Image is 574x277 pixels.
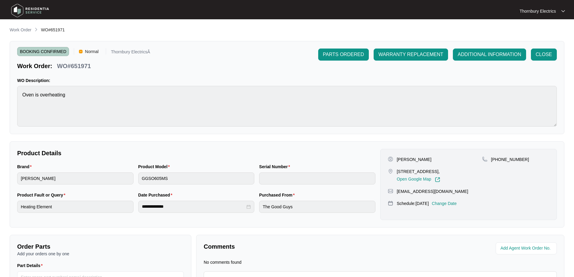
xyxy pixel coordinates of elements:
textarea: Oven is overheating [17,86,557,127]
label: Date Purchased [138,192,175,198]
span: BOOKING CONFIRMED [17,47,69,56]
input: Purchased From [259,201,375,213]
img: map-pin [388,200,393,206]
img: user-pin [388,156,393,162]
p: Work Order: [17,62,52,70]
p: Thornbury Electrics [519,8,556,14]
button: PARTS ORDERED [318,49,369,61]
p: Order Parts [17,242,184,251]
p: Work Order [10,27,31,33]
a: Open Google Map [397,177,440,182]
p: Add your orders one by one [17,251,184,257]
input: Product Fault or Query [17,201,133,213]
p: Comments [204,242,376,251]
input: Date Purchased [142,203,246,210]
p: Product Details [17,149,375,157]
span: CLOSE [536,51,552,58]
a: Work Order [8,27,33,33]
label: Brand [17,164,34,170]
p: No comments found [204,259,241,265]
label: Product Fault or Query [17,192,68,198]
img: map-pin [482,156,488,162]
button: WARRANTY REPLACEMENT [374,49,448,61]
input: Add Agent Work Order No. [500,245,553,252]
img: Link-External [435,177,440,182]
img: map-pin [388,188,393,194]
input: Product Model [138,172,255,184]
p: Thornbury ElectricsÂ [111,50,150,56]
span: ADDITIONAL INFORMATION [458,51,521,58]
span: WO#651971 [41,27,65,32]
p: WO#651971 [57,62,91,70]
p: Change Date [432,200,457,206]
label: Product Model [138,164,172,170]
label: Serial Number [259,164,292,170]
p: Schedule: [DATE] [397,200,429,206]
img: residentia service logo [9,2,51,20]
p: [PERSON_NAME] [397,156,431,162]
p: [STREET_ADDRESS], [397,168,440,175]
p: [EMAIL_ADDRESS][DOMAIN_NAME] [397,188,468,194]
span: PARTS ORDERED [323,51,364,58]
span: Normal [83,47,101,56]
img: chevron-right [34,27,39,32]
button: ADDITIONAL INFORMATION [453,49,526,61]
p: [PHONE_NUMBER] [491,156,529,162]
img: map-pin [388,168,393,174]
button: CLOSE [531,49,557,61]
input: Brand [17,172,133,184]
span: WARRANTY REPLACEMENT [378,51,443,58]
img: dropdown arrow [561,10,565,13]
label: Part Details [17,263,45,269]
img: Vercel Logo [79,50,83,53]
input: Serial Number [259,172,375,184]
p: WO Description: [17,77,557,83]
label: Purchased From [259,192,297,198]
